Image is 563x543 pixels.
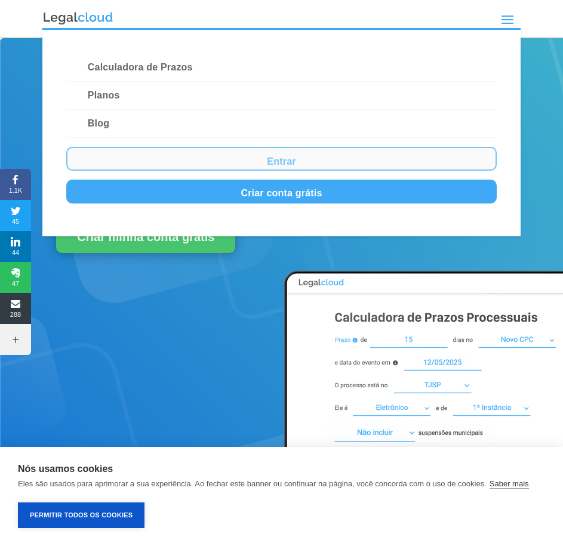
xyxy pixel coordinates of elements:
[235,259,563,527] img: Calculadora de Prazos Processuais Legalcloud
[18,502,144,528] button: Permitir Todos os Cookies
[66,180,497,203] a: Criar conta grátis
[490,479,529,489] a: Saber mais
[66,54,497,82] a: Calculadora de Prazos
[66,147,497,171] a: Entrar
[66,110,497,138] a: Blog
[56,221,235,253] a: Criar minha conta grátis
[18,479,487,488] p: Eles são usados para aprimorar a sua experiência. Ao fechar este banner ou continuar na página, v...
[18,464,113,474] strong: Nós usamos cookies
[66,82,497,110] a: Planos
[42,11,114,26] img: Logo da Legalcloud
